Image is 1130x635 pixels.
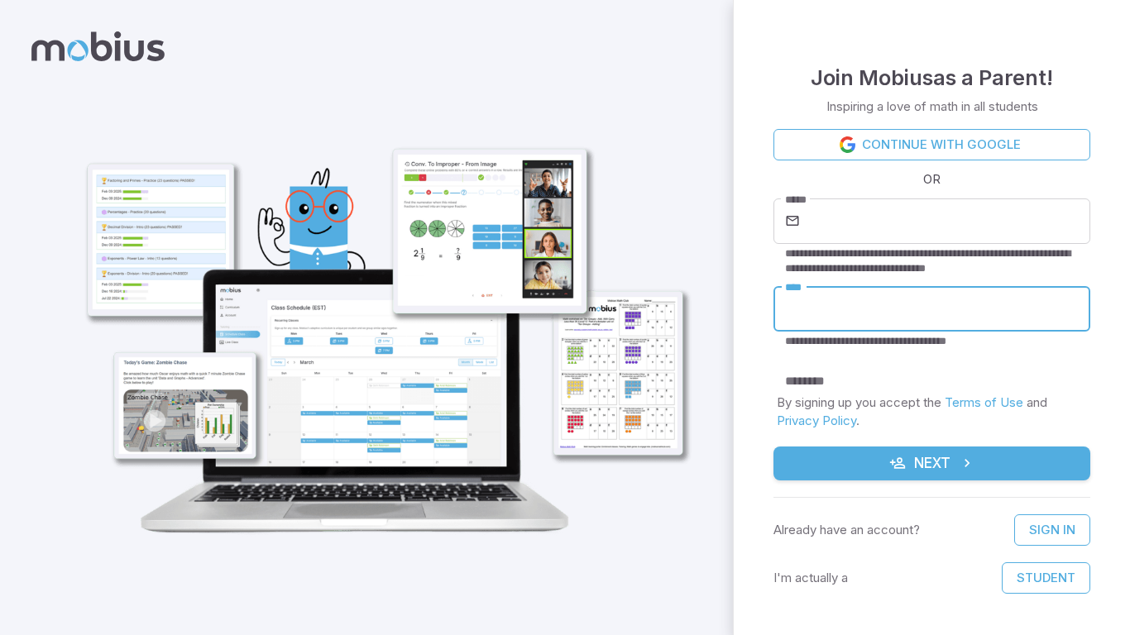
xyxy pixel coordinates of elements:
[1002,562,1090,594] button: Student
[773,129,1090,160] a: Continue with Google
[773,446,1090,481] button: Next
[777,413,856,428] a: Privacy Policy
[773,569,848,587] p: I'm actually a
[55,77,704,553] img: parent_1-illustration
[777,394,1087,430] p: By signing up you accept the and .
[811,61,1053,94] h4: Join Mobius as a Parent !
[945,394,1023,410] a: Terms of Use
[919,170,945,189] span: OR
[826,98,1038,116] p: Inspiring a love of math in all students
[1014,514,1090,546] a: Sign In
[773,521,920,539] p: Already have an account?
